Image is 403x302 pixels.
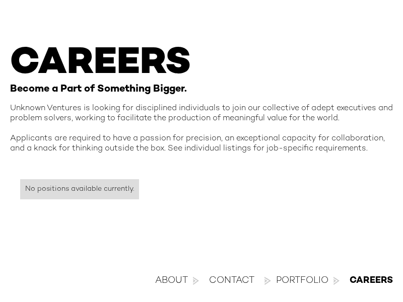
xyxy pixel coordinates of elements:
strong: Become a Part of Something Bigger. [10,84,187,95]
img: An image of a white arrow. [333,277,340,284]
h1: careers [10,45,393,83]
img: An image of a white arrow. [193,277,199,284]
div: Portfolio [276,275,328,287]
a: about [155,275,199,287]
div: about [155,275,188,287]
div: No positions available currently. [25,184,134,194]
div: Unknown Ventures is looking for disciplined individuals to join our collective of adept executive... [10,104,393,154]
a: Portfolio [276,275,340,287]
a: contact [209,275,254,287]
img: An image of a white arrow. [264,277,271,284]
a: Careers [350,275,393,287]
